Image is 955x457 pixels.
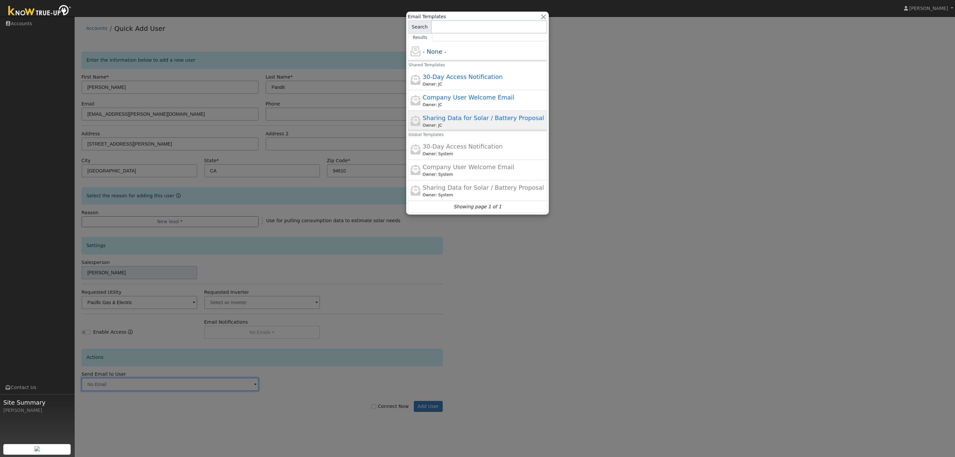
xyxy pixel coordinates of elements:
[423,122,546,128] div: Jeremy Carlock
[423,171,546,177] div: Leroy Coffman
[34,446,40,451] img: retrieve
[408,20,431,33] span: Search
[3,407,71,414] div: [PERSON_NAME]
[423,163,514,170] span: Company User Welcome Email
[423,81,546,87] div: Jeremy Carlock
[3,398,71,407] span: Site Summary
[423,114,544,121] span: Sharing Data for Solar / Battery Proposal
[909,6,948,11] span: [PERSON_NAME]
[404,130,413,140] h6: Global Templates
[423,151,546,157] div: Leroy Coffman
[408,33,432,41] a: Results
[423,102,546,108] div: Jeremy Carlock
[423,73,503,80] span: 30-Day Access Notification
[404,60,413,70] h6: Shared Templates
[423,48,446,55] span: - None -
[454,203,501,210] i: Showing page 1 of 1
[423,94,514,101] span: Company User Welcome Email
[5,4,75,19] img: Know True-Up
[423,184,544,191] span: Sharing Data for Solar / Battery Proposal
[423,143,503,150] span: 30-Day Access Notification
[408,13,446,20] span: Email Templates
[423,192,546,198] div: Leroy Coffman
